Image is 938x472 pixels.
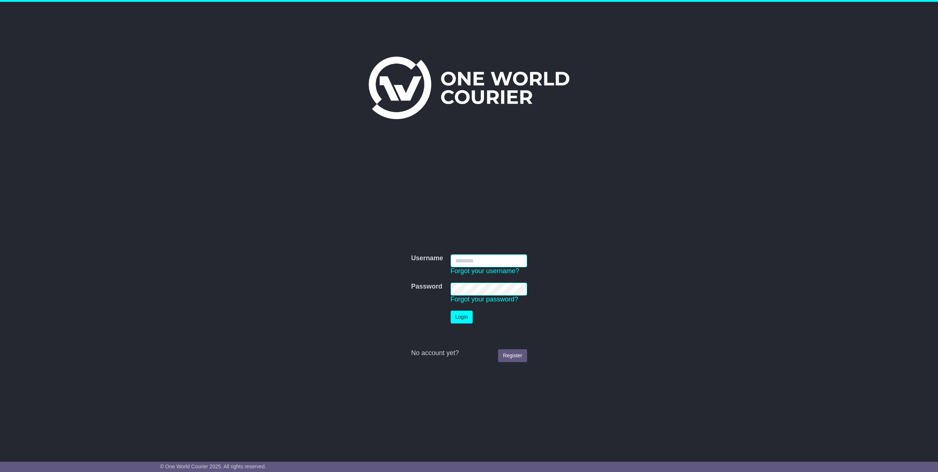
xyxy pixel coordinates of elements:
[160,464,266,469] span: © One World Courier 2025. All rights reserved.
[498,349,527,362] a: Register
[451,296,518,303] a: Forgot your password?
[451,267,519,275] a: Forgot your username?
[411,349,527,357] div: No account yet?
[369,57,569,119] img: One World
[411,254,443,262] label: Username
[451,311,473,323] button: Login
[411,283,442,291] label: Password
